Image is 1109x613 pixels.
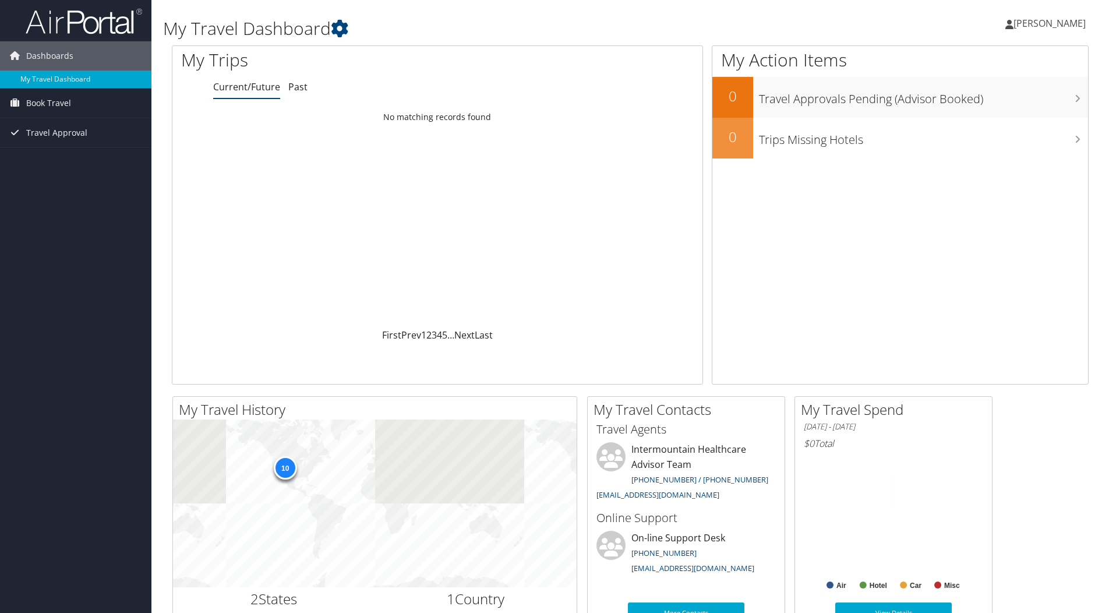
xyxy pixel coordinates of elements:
[182,589,366,609] h2: States
[804,421,983,432] h6: [DATE] - [DATE]
[596,489,719,500] a: [EMAIL_ADDRESS][DOMAIN_NAME]
[454,329,475,341] a: Next
[26,118,87,147] span: Travel Approval
[426,329,432,341] a: 2
[447,329,454,341] span: …
[712,77,1088,118] a: 0Travel Approvals Pending (Advisor Booked)
[712,48,1088,72] h1: My Action Items
[475,329,493,341] a: Last
[801,400,992,420] h2: My Travel Spend
[631,474,768,485] a: [PHONE_NUMBER] / [PHONE_NUMBER]
[437,329,442,341] a: 4
[631,563,754,573] a: [EMAIL_ADDRESS][DOMAIN_NAME]
[596,421,776,438] h3: Travel Agents
[26,89,71,118] span: Book Travel
[910,582,921,590] text: Car
[594,400,785,420] h2: My Travel Contacts
[288,80,308,93] a: Past
[26,41,73,71] span: Dashboards
[181,48,473,72] h1: My Trips
[1005,6,1097,41] a: [PERSON_NAME]
[163,16,786,41] h1: My Travel Dashboard
[401,329,421,341] a: Prev
[836,582,846,590] text: Air
[944,582,960,590] text: Misc
[213,80,280,93] a: Current/Future
[804,437,983,450] h6: Total
[26,8,142,35] img: airportal-logo.png
[447,589,455,608] span: 1
[384,589,568,609] h2: Country
[596,510,776,526] h3: Online Support
[591,531,782,579] li: On-line Support Desk
[591,442,782,505] li: Intermountain Healthcare Advisor Team
[421,329,426,341] a: 1
[172,107,702,128] td: No matching records found
[442,329,447,341] a: 5
[432,329,437,341] a: 3
[804,437,814,450] span: $0
[179,400,577,420] h2: My Travel History
[1013,17,1086,30] span: [PERSON_NAME]
[631,548,697,558] a: [PHONE_NUMBER]
[250,589,259,608] span: 2
[759,85,1088,107] h3: Travel Approvals Pending (Advisor Booked)
[712,86,753,106] h2: 0
[759,126,1088,148] h3: Trips Missing Hotels
[870,582,887,590] text: Hotel
[273,456,296,480] div: 10
[712,118,1088,158] a: 0Trips Missing Hotels
[382,329,401,341] a: First
[712,127,753,147] h2: 0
